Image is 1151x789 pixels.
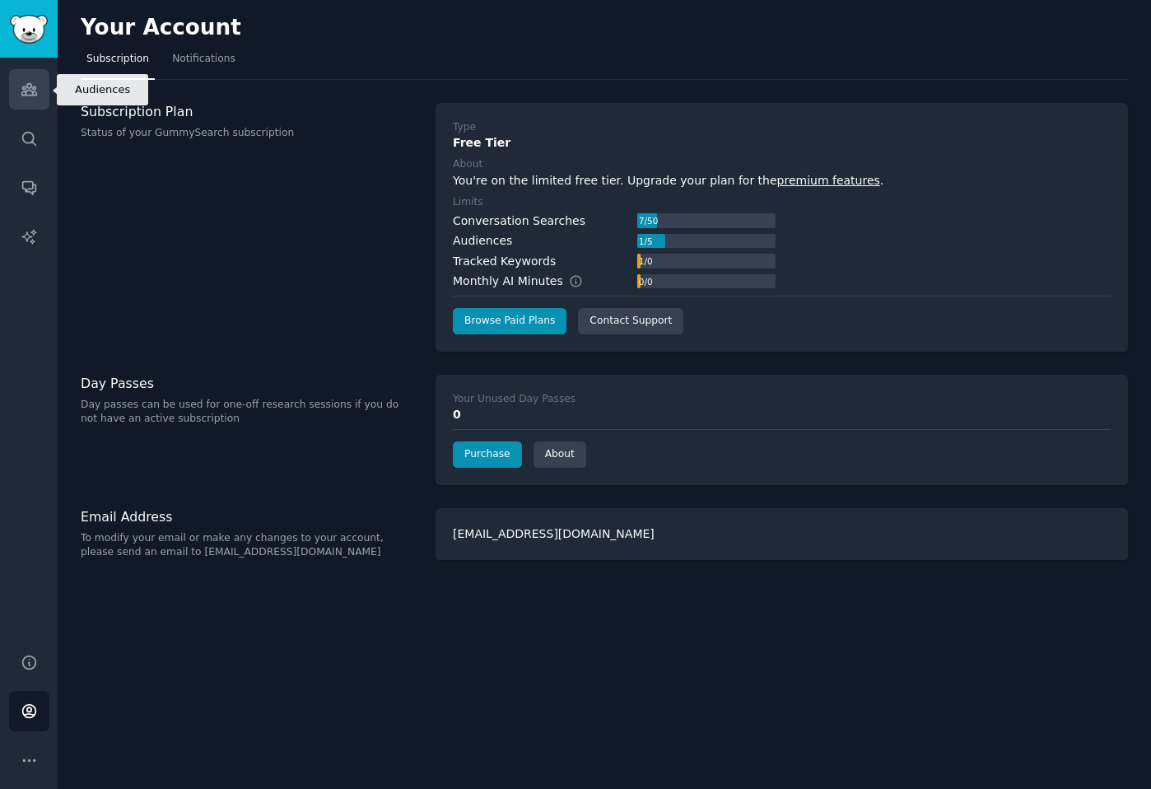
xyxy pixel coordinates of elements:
img: GummySearch logo [10,15,48,44]
div: 1 / 0 [637,254,654,268]
div: Audiences [453,232,512,250]
a: Notifications [166,46,241,80]
div: Type [453,120,476,135]
div: About [453,157,482,172]
a: Browse Paid Plans [453,308,566,334]
div: Free Tier [453,134,1111,152]
span: Notifications [172,52,235,67]
h2: Your Account [81,15,241,41]
p: Status of your GummySearch subscription [81,126,418,141]
h3: Day Passes [81,375,418,392]
p: Day passes can be used for one-off research sessions if you do not have an active subscription [81,398,418,427]
a: Subscription [81,46,155,80]
span: Subscription [86,52,149,67]
div: 0 / 0 [637,274,654,289]
p: To modify your email or make any changes to your account, please send an email to [EMAIL_ADDRESS]... [81,531,418,560]
div: Monthly AI Minutes [453,273,600,290]
h3: Email Address [81,508,418,525]
div: Tracked Keywords [453,253,556,270]
div: You're on the limited free tier. Upgrade your plan for the . [453,172,1111,189]
div: 0 [453,406,1111,423]
div: Conversation Searches [453,212,585,230]
div: [EMAIL_ADDRESS][DOMAIN_NAME] [436,508,1128,560]
a: Contact Support [578,308,683,334]
div: Your Unused Day Passes [453,392,575,407]
div: Limits [453,195,483,210]
h3: Subscription Plan [81,103,418,120]
a: Purchase [453,441,522,468]
div: 1 / 5 [637,234,654,249]
a: premium features [777,174,880,187]
a: About [534,441,586,468]
div: 7 / 50 [637,213,659,228]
